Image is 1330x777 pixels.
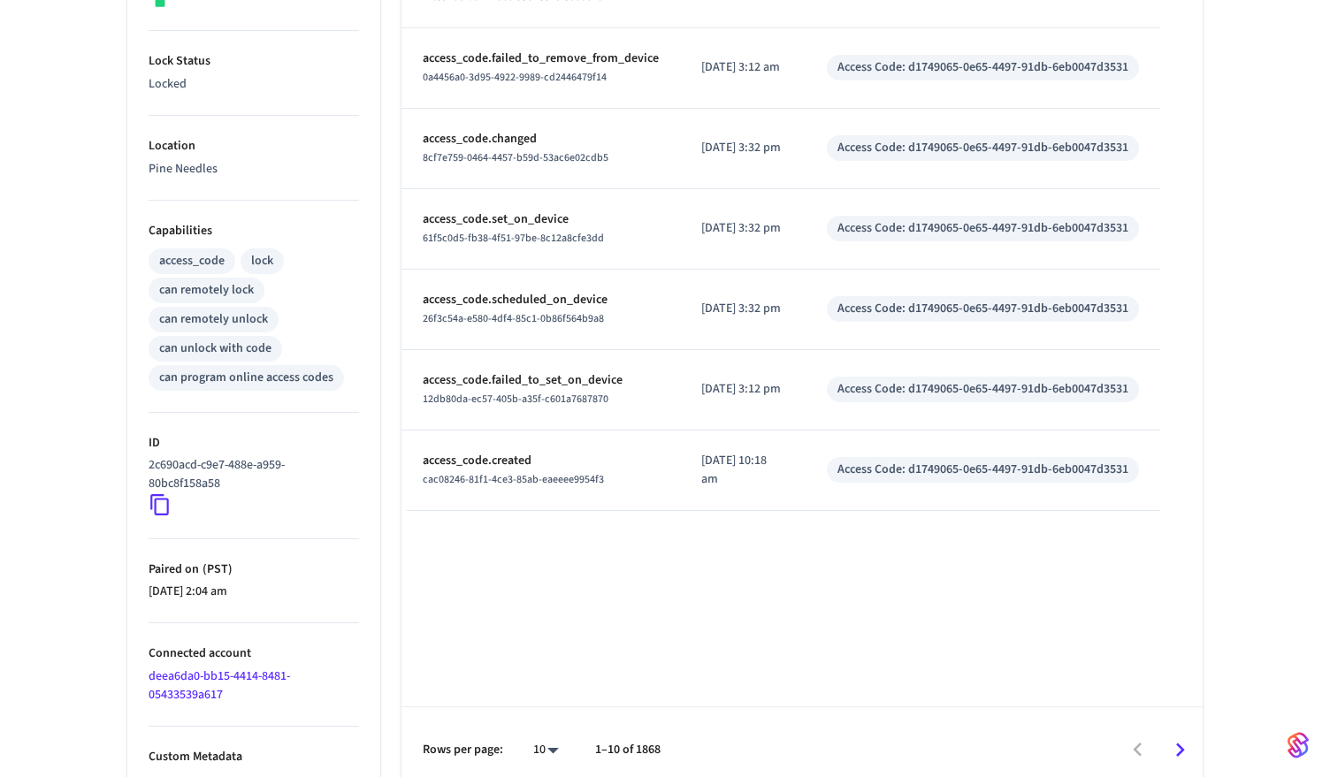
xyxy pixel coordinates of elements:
p: [DATE] 3:32 pm [701,219,784,238]
span: 26f3c54a-e580-4df4-85c1-0b86f564b9a8 [423,311,604,326]
p: Capabilities [149,222,359,240]
p: [DATE] 3:12 am [701,58,784,77]
p: access_code.created [423,452,659,470]
p: [DATE] 10:18 am [701,452,784,489]
p: access_code.scheduled_on_device [423,291,659,309]
p: Rows per page: [423,741,503,759]
div: Access Code: d1749065-0e65-4497-91db-6eb0047d3531 [837,139,1128,157]
div: can program online access codes [159,369,333,387]
p: access_code.failed_to_remove_from_device [423,50,659,68]
p: ID [149,434,359,453]
p: Location [149,137,359,156]
p: [DATE] 2:04 am [149,583,359,601]
div: 10 [524,737,567,763]
div: Access Code: d1749065-0e65-4497-91db-6eb0047d3531 [837,461,1128,479]
div: access_code [159,252,225,270]
button: Go to next page [1159,729,1201,771]
div: lock [251,252,273,270]
span: cac08246-81f1-4ce3-85ab-eaeeee9954f3 [423,472,604,487]
p: Paired on [149,560,359,579]
p: 1–10 of 1868 [595,741,661,759]
img: SeamLogoGradient.69752ec5.svg [1288,731,1309,759]
span: 12db80da-ec57-405b-a35f-c601a7687870 [423,392,608,407]
p: access_code.failed_to_set_on_device [423,371,659,390]
div: Access Code: d1749065-0e65-4497-91db-6eb0047d3531 [837,58,1128,77]
p: [DATE] 3:32 pm [701,139,784,157]
p: Connected account [149,644,359,663]
p: [DATE] 3:12 pm [701,380,784,399]
div: can remotely lock [159,281,254,300]
p: Custom Metadata [149,748,359,766]
p: access_code.changed [423,130,659,149]
p: 2c690acd-c9e7-488e-a959-80bc8f158a58 [149,456,352,493]
p: Locked [149,75,359,94]
div: Access Code: d1749065-0e65-4497-91db-6eb0047d3531 [837,219,1128,238]
p: Lock Status [149,52,359,71]
a: deea6da0-bb15-4414-8481-05433539a617 [149,667,290,704]
span: 61f5c0d5-fb38-4f51-97be-8c12a8cfe3dd [423,231,604,246]
span: 0a4456a0-3d95-4922-9989-cd2446479f14 [423,70,607,85]
p: access_code.set_on_device [423,210,659,229]
div: Access Code: d1749065-0e65-4497-91db-6eb0047d3531 [837,300,1128,318]
div: Access Code: d1749065-0e65-4497-91db-6eb0047d3531 [837,380,1128,399]
p: Pine Needles [149,160,359,179]
span: ( PST ) [199,560,233,578]
p: [DATE] 3:32 pm [701,300,784,318]
span: 8cf7e759-0464-4457-b59d-53ac6e02cdb5 [423,150,608,165]
div: can remotely unlock [159,310,268,329]
div: can unlock with code [159,339,271,358]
